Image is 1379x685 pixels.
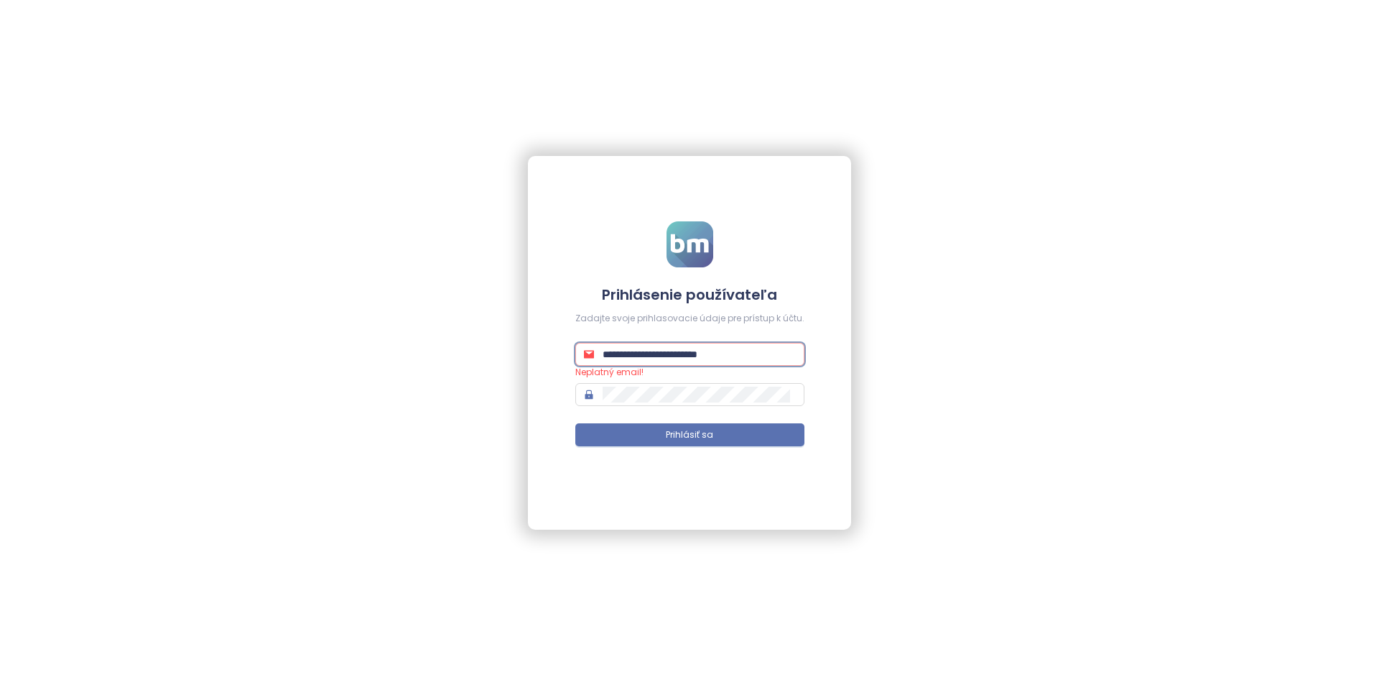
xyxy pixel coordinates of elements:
[575,423,804,446] button: Prihlásiť sa
[575,285,804,305] h4: Prihlásenie používateľa
[584,349,594,359] span: mail
[666,428,713,442] span: Prihlásiť sa
[584,390,594,400] span: lock
[575,366,804,380] div: Neplatný email!
[575,312,804,326] div: Zadajte svoje prihlasovacie údaje pre prístup k účtu.
[667,221,713,267] img: logo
